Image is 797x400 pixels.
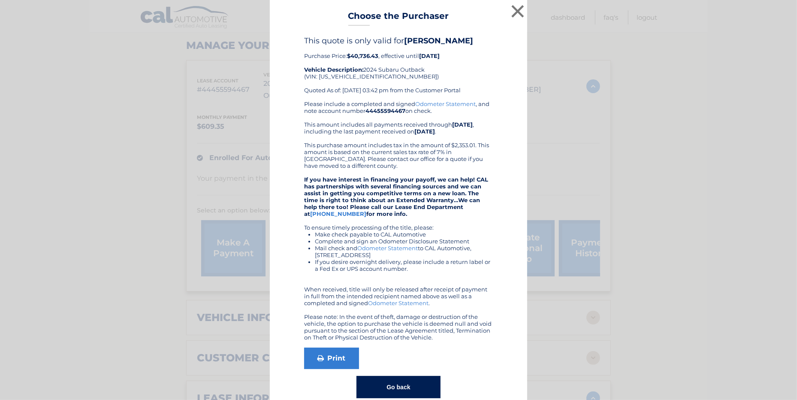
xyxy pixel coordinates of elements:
[452,121,473,128] b: [DATE]
[357,245,418,252] a: Odometer Statement
[304,66,363,73] strong: Vehicle Description:
[315,245,493,258] li: Mail check and to CAL Automotive, [STREET_ADDRESS]
[304,36,493,100] div: Purchase Price: , effective until 2024 Subaru Outback (VIN: [US_VEHICLE_IDENTIFICATION_NUMBER]) Q...
[315,238,493,245] li: Complete and sign an Odometer Disclosure Statement
[414,128,435,135] b: [DATE]
[509,3,526,20] button: ×
[347,52,378,59] b: $40,736.43
[304,36,493,45] h4: This quote is only valid for
[365,107,405,114] b: 44455594467
[315,231,493,238] li: Make check payable to CAL Automotive
[368,300,429,306] a: Odometer Statement
[348,11,449,26] h3: Choose the Purchaser
[304,176,488,217] strong: If you have interest in financing your payoff, we can help! CAL has partnerships with several fin...
[404,36,473,45] b: [PERSON_NAME]
[310,210,366,217] a: [PHONE_NUMBER]
[415,100,476,107] a: Odometer Statement
[304,348,359,369] a: Print
[419,52,440,59] b: [DATE]
[356,376,440,398] button: Go back
[315,258,493,272] li: If you desire overnight delivery, please include a return label or a Fed Ex or UPS account number.
[304,100,493,341] div: Please include a completed and signed , and note account number on check. This amount includes al...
